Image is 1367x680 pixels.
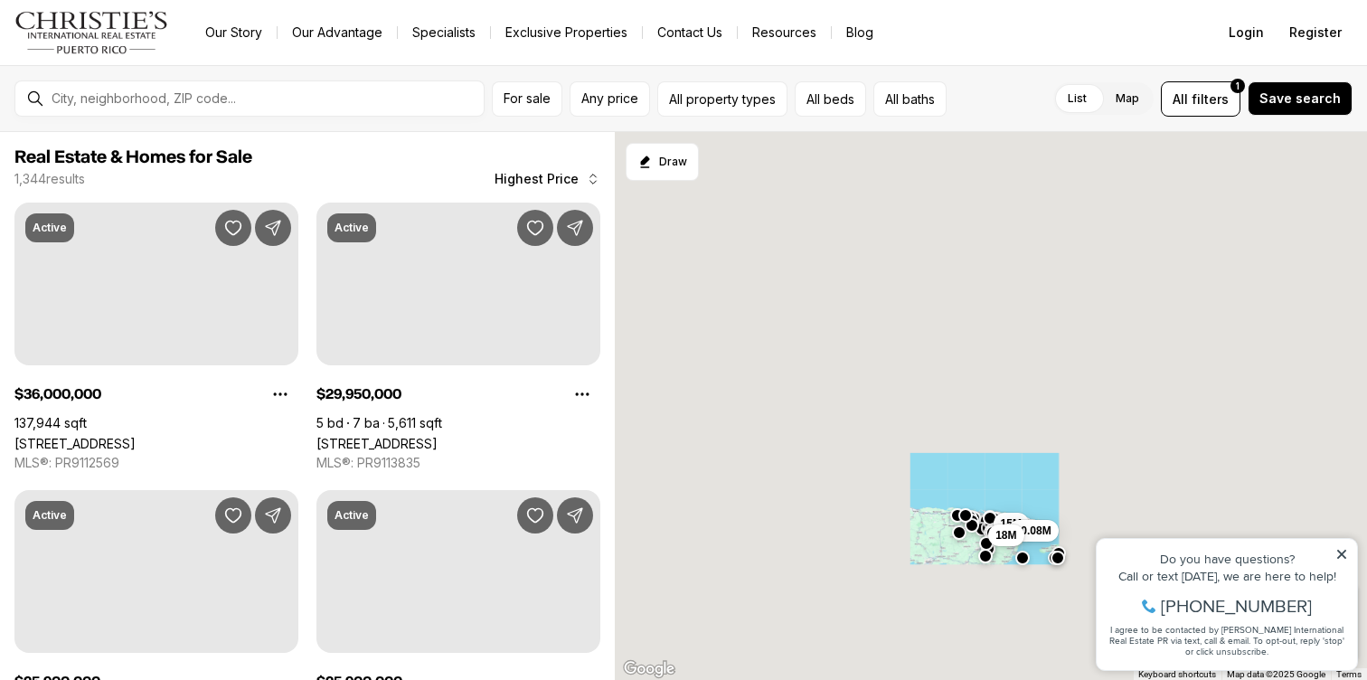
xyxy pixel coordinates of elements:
[995,528,1016,543] span: 18M
[33,508,67,523] p: Active
[1101,82,1154,115] label: Map
[14,148,252,166] span: Real Estate & Homes for Sale
[1192,90,1229,109] span: filters
[1236,79,1240,93] span: 1
[517,210,553,246] button: Save Property: 200 DORADO BEACH DR #3
[832,20,888,45] a: Blog
[570,81,650,117] button: Any price
[1015,524,1051,538] span: 20.08M
[557,210,593,246] button: Share Property
[581,91,638,106] span: Any price
[1278,14,1353,51] button: Register
[994,513,1029,534] button: 15M
[14,172,85,186] p: 1,344 results
[873,81,947,117] button: All baths
[626,143,699,181] button: Start drawing
[643,20,737,45] button: Contact Us
[1259,91,1341,106] span: Save search
[335,508,369,523] p: Active
[988,524,1023,546] button: 18M
[278,20,397,45] a: Our Advantage
[74,85,225,103] span: [PHONE_NUMBER]
[215,497,251,534] button: Save Property: 206 LEGACY
[484,161,611,197] button: Highest Price
[255,497,291,534] button: Share Property
[738,20,831,45] a: Resources
[191,20,277,45] a: Our Story
[504,91,551,106] span: For sale
[14,11,169,54] img: logo
[316,436,438,451] a: 200 DORADO BEACH DR #3, DORADO PR, 00646
[215,210,251,246] button: Save Property: 693- KM.8 AVE
[1161,81,1240,117] button: Allfilters1
[495,172,579,186] span: Highest Price
[398,20,490,45] a: Specialists
[1218,14,1275,51] button: Login
[557,497,593,534] button: Share Property
[657,81,787,117] button: All property types
[1008,520,1059,542] button: 20.08M
[262,376,298,412] button: Property options
[1173,90,1188,109] span: All
[19,41,261,53] div: Do you have questions?
[335,221,369,235] p: Active
[33,221,67,235] p: Active
[492,81,562,117] button: For sale
[795,81,866,117] button: All beds
[1053,82,1101,115] label: List
[1229,25,1264,40] span: Login
[1248,81,1353,116] button: Save search
[491,20,642,45] a: Exclusive Properties
[255,210,291,246] button: Share Property
[14,436,136,451] a: 693- KM.8 AVE, DORADO PR, 00646
[23,111,258,146] span: I agree to be contacted by [PERSON_NAME] International Real Estate PR via text, call & email. To ...
[517,497,553,534] button: Save Property: 323 DORADO BEACH EAST
[1289,25,1342,40] span: Register
[564,376,600,412] button: Property options
[19,58,261,71] div: Call or text [DATE], we are here to help!
[1001,516,1022,531] span: 15M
